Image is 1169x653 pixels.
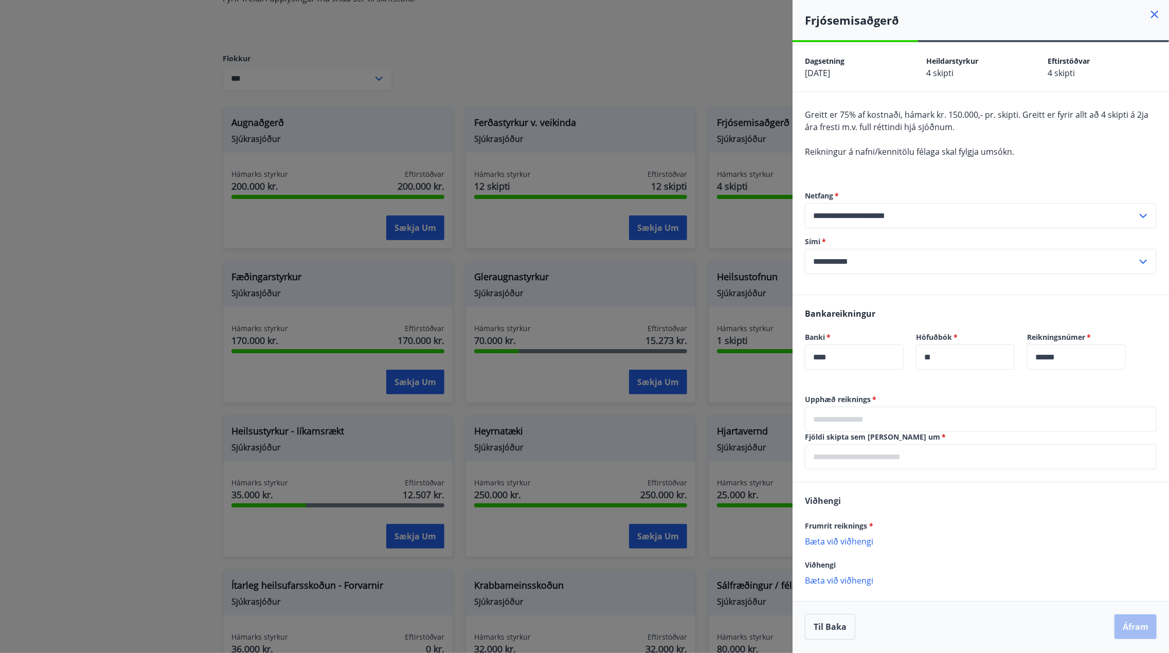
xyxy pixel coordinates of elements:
[805,12,1169,28] h4: Frjósemisaðgerð
[805,560,836,570] span: Viðhengi
[805,237,1157,247] label: Sími
[805,146,1014,157] span: Reikningur á nafni/kennitölu félaga skal fylgja umsókn.
[805,536,1157,546] p: Bæta við viðhengi
[805,432,1157,442] label: Fjöldi skipta sem [PERSON_NAME] um
[805,56,844,66] span: Dagsetning
[805,444,1157,469] div: Fjöldi skipta sem sótt er um
[805,614,855,640] button: Til baka
[1048,67,1075,79] span: 4 skipti
[805,575,1157,585] p: Bæta við viðhengi
[1048,56,1090,66] span: Eftirstöðvar
[805,332,904,342] label: Banki
[926,67,954,79] span: 4 skipti
[805,191,1157,201] label: Netfang
[926,56,978,66] span: Heildarstyrkur
[805,109,1148,133] span: Greitt er 75% af kostnaði, hámark kr. 150.000,- pr. skipti. Greitt er fyrir allt að 4 skipti á 2j...
[805,67,830,79] span: [DATE]
[805,308,875,319] span: Bankareikningur
[805,495,841,506] span: Viðhengi
[1027,332,1126,342] label: Reikningsnúmer
[805,394,1157,405] label: Upphæð reiknings
[805,521,873,531] span: Frumrit reiknings
[916,332,1015,342] label: Höfuðbók
[805,407,1157,432] div: Upphæð reiknings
